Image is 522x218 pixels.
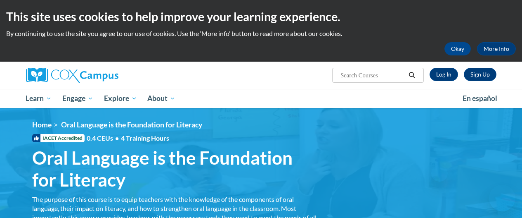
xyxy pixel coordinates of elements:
a: Learn [21,89,57,108]
span: IACET Accredited [32,134,85,142]
span: Explore [104,93,137,103]
span: Learn [26,93,52,103]
a: About [142,89,181,108]
button: Search [406,70,418,80]
p: By continuing to use the site you agree to our use of cookies. Use the ‘More info’ button to read... [6,29,516,38]
img: Cox Campus [26,68,118,83]
input: Search Courses [340,70,406,80]
iframe: Close message [431,165,448,182]
a: More Info [477,42,516,55]
a: Explore [99,89,142,108]
a: Log In [430,68,458,81]
a: Cox Campus [26,68,175,83]
a: Register [464,68,496,81]
span: • [115,134,119,142]
button: Okay [444,42,471,55]
iframe: Button to launch messaging window [489,185,515,211]
a: Home [32,120,52,129]
span: Engage [62,93,93,103]
div: Main menu [20,89,503,108]
a: Engage [57,89,99,108]
h2: This site uses cookies to help improve your learning experience. [6,8,516,25]
span: 4 Training Hours [121,134,169,142]
a: En español [457,90,503,107]
span: Oral Language is the Foundation for Literacy [32,147,317,191]
span: 0.4 CEUs [87,134,169,143]
span: En español [463,94,497,103]
span: Oral Language is the Foundation for Literacy [61,120,202,129]
span: About [147,93,175,103]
